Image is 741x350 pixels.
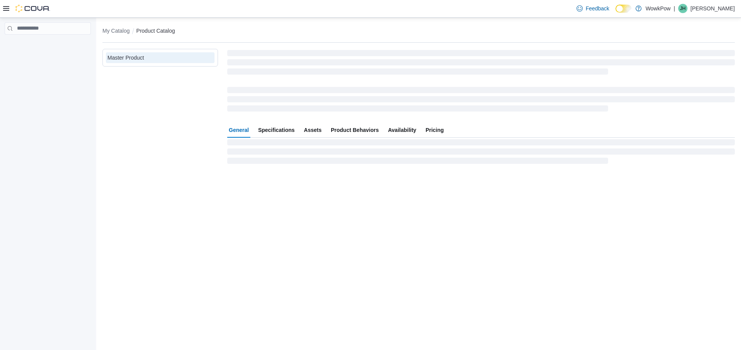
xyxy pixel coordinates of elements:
span: JH [680,4,686,13]
nav: An example of EuiBreadcrumbs [102,27,735,36]
span: Assets [304,122,322,138]
a: Feedback [573,1,612,16]
span: General [229,122,249,138]
nav: Complex example [5,36,91,55]
input: Dark Mode [615,5,632,13]
span: Loading [227,88,735,113]
span: Pricing [426,122,444,138]
p: | [674,4,675,13]
button: Product Catalog [136,28,175,34]
span: Loading [227,141,735,165]
div: Master Product [107,54,213,62]
img: Cova [15,5,50,12]
p: WowkPow [645,4,671,13]
button: My Catalog [102,28,130,34]
span: Product Behaviors [331,122,379,138]
p: [PERSON_NAME] [691,4,735,13]
span: Specifications [258,122,295,138]
div: Jenny Hart [678,4,687,13]
span: Feedback [586,5,609,12]
span: Loading [227,52,735,76]
span: Availability [388,122,416,138]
